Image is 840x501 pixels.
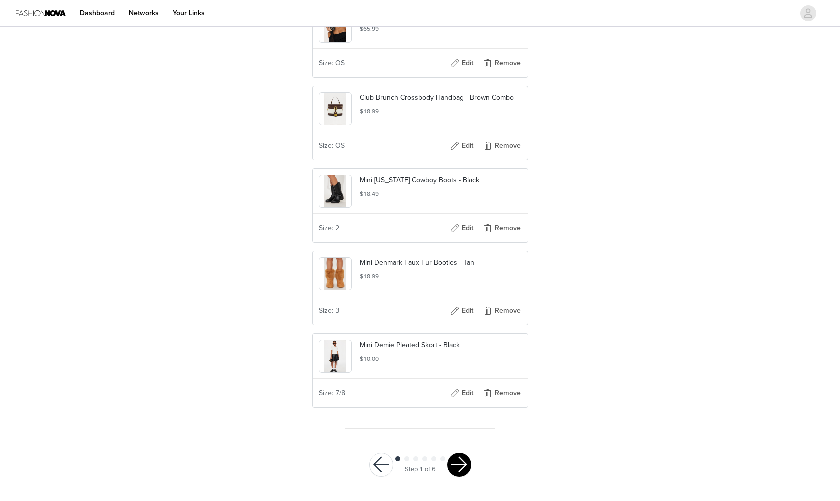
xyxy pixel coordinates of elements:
[360,272,522,281] h5: $18.99
[442,303,482,319] button: Edit
[442,138,482,154] button: Edit
[442,220,482,236] button: Edit
[360,354,522,363] h5: $10.00
[319,140,345,151] span: Size: OS
[324,258,346,290] img: product image
[324,93,346,125] img: product image
[482,385,522,401] button: Remove
[167,2,211,24] a: Your Links
[360,24,522,33] h5: $65.99
[482,55,522,71] button: Remove
[123,2,165,24] a: Networks
[442,55,482,71] button: Edit
[324,340,346,372] img: product image
[74,2,121,24] a: Dashboard
[319,305,339,316] span: Size: 3
[482,303,522,319] button: Remove
[803,5,813,21] div: avatar
[360,107,522,116] h5: $18.99
[16,2,66,24] img: Fashion Nova Logo
[360,92,522,103] p: Club Brunch Crossbody Handbag - Brown Combo
[324,175,346,207] img: product image
[319,58,345,68] span: Size: OS
[482,138,522,154] button: Remove
[405,465,436,475] div: Step 1 of 6
[319,223,339,233] span: Size: 2
[360,257,522,268] p: Mini Denmark Faux Fur Booties - Tan
[360,340,522,350] p: Mini Demie Pleated Skort - Black
[442,385,482,401] button: Edit
[360,175,522,185] p: Mini [US_STATE] Cowboy Boots - Black
[360,189,522,198] h5: $18.49
[482,220,522,236] button: Remove
[319,388,345,398] span: Size: 7/8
